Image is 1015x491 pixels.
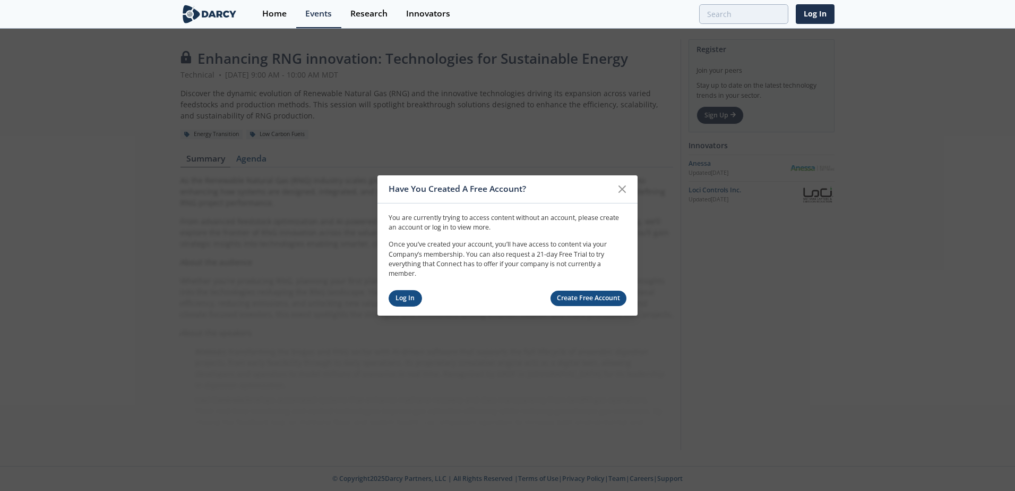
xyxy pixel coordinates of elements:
[389,179,612,199] div: Have You Created A Free Account?
[550,291,627,306] a: Create Free Account
[180,5,238,23] img: logo-wide.svg
[389,213,626,232] p: You are currently trying to access content without an account, please create an account or log in...
[305,10,332,18] div: Events
[389,240,626,279] p: Once you’ve created your account, you’ll have access to content via your Company’s membership. Yo...
[699,4,788,24] input: Advanced Search
[389,290,422,307] a: Log In
[262,10,287,18] div: Home
[350,10,388,18] div: Research
[796,4,835,24] a: Log In
[406,10,450,18] div: Innovators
